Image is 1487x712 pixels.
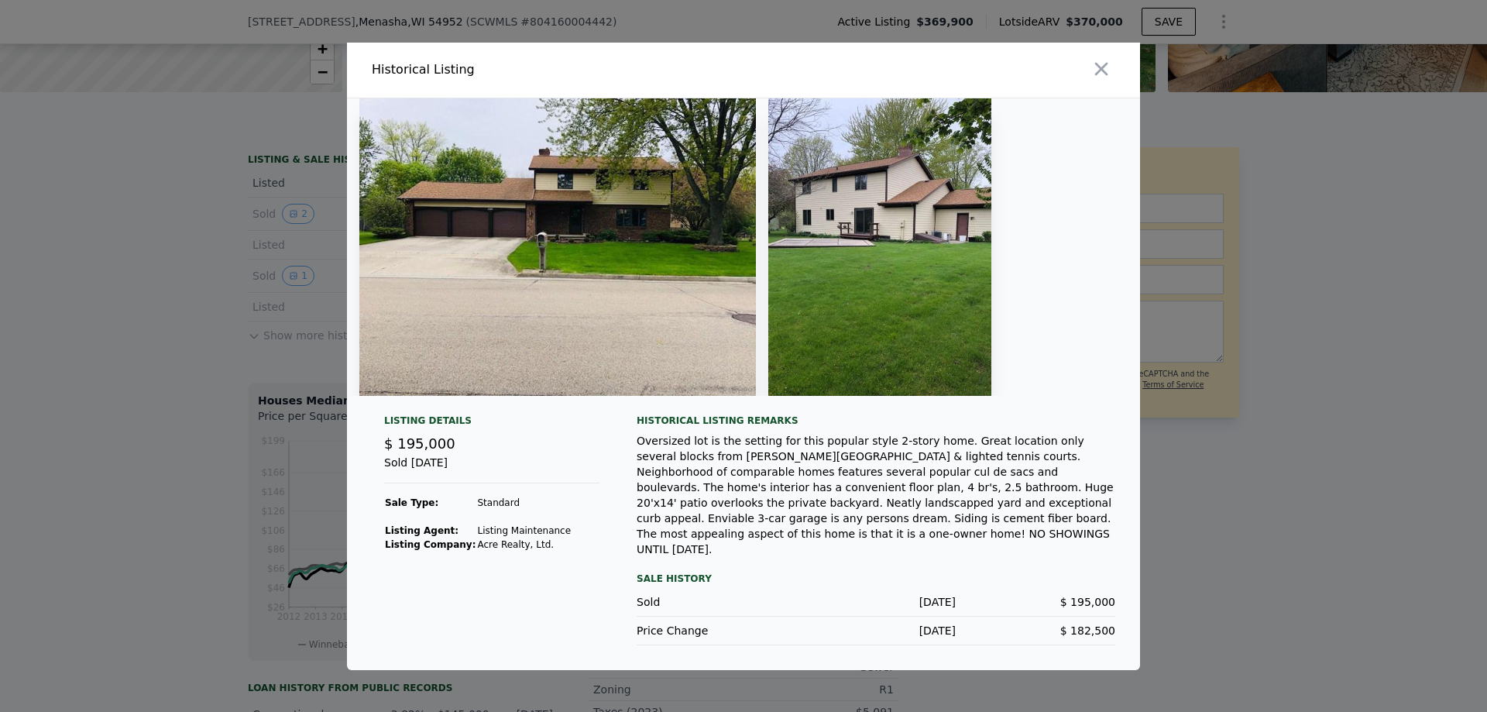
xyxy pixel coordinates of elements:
td: Standard [476,496,572,510]
img: Property Img [359,98,756,396]
div: Sale History [637,569,1115,588]
td: Listing Maintenance [476,524,572,538]
div: [DATE] [796,594,956,610]
strong: Sale Type: [385,497,438,508]
div: Sold [DATE] [384,455,599,483]
strong: Listing Agent: [385,525,458,536]
div: Historical Listing [372,60,737,79]
div: Listing Details [384,414,599,433]
div: Historical Listing remarks [637,414,1115,427]
span: $ 195,000 [384,435,455,452]
span: $ 182,500 [1060,624,1115,637]
td: Acre Realty, Ltd. [476,538,572,552]
div: Sold [637,594,796,610]
img: Property Img [768,98,991,396]
div: Oversized lot is the setting for this popular style 2-story home. Great location only several blo... [637,433,1115,557]
strong: Listing Company: [385,539,476,550]
div: Price Change [637,623,796,638]
span: $ 195,000 [1060,596,1115,608]
div: [DATE] [796,623,956,638]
